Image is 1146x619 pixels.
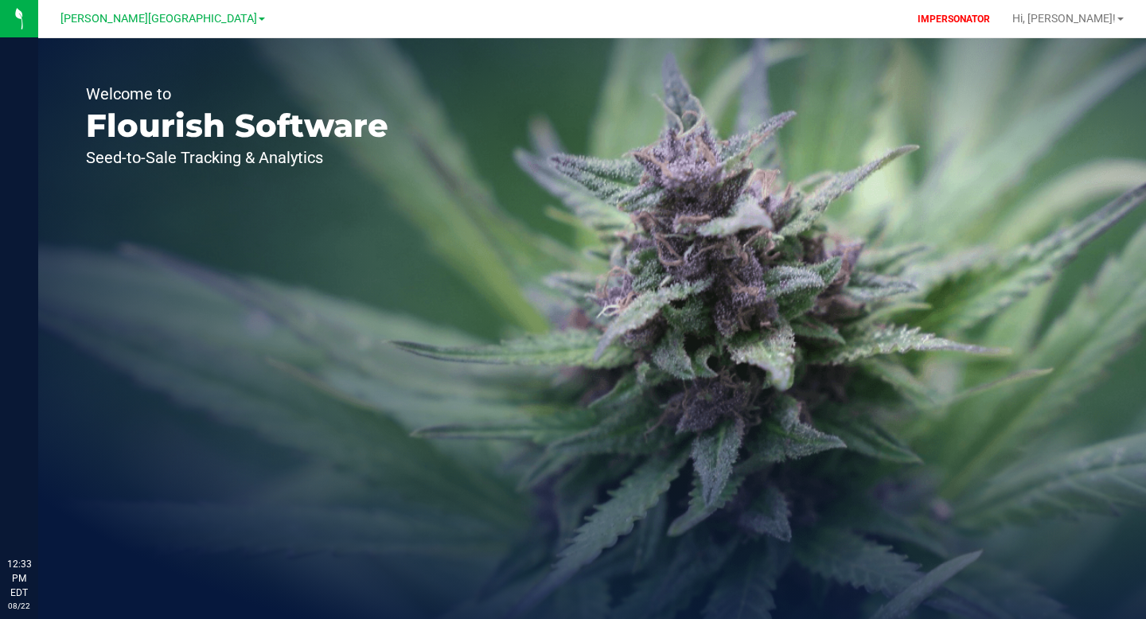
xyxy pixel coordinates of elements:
[16,492,64,539] iframe: Resource center
[60,12,257,25] span: [PERSON_NAME][GEOGRAPHIC_DATA]
[86,150,388,165] p: Seed-to-Sale Tracking & Analytics
[7,557,31,600] p: 12:33 PM EDT
[86,86,388,102] p: Welcome to
[1012,12,1116,25] span: Hi, [PERSON_NAME]!
[7,600,31,612] p: 08/22
[911,12,996,26] p: IMPERSONATOR
[86,110,388,142] p: Flourish Software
